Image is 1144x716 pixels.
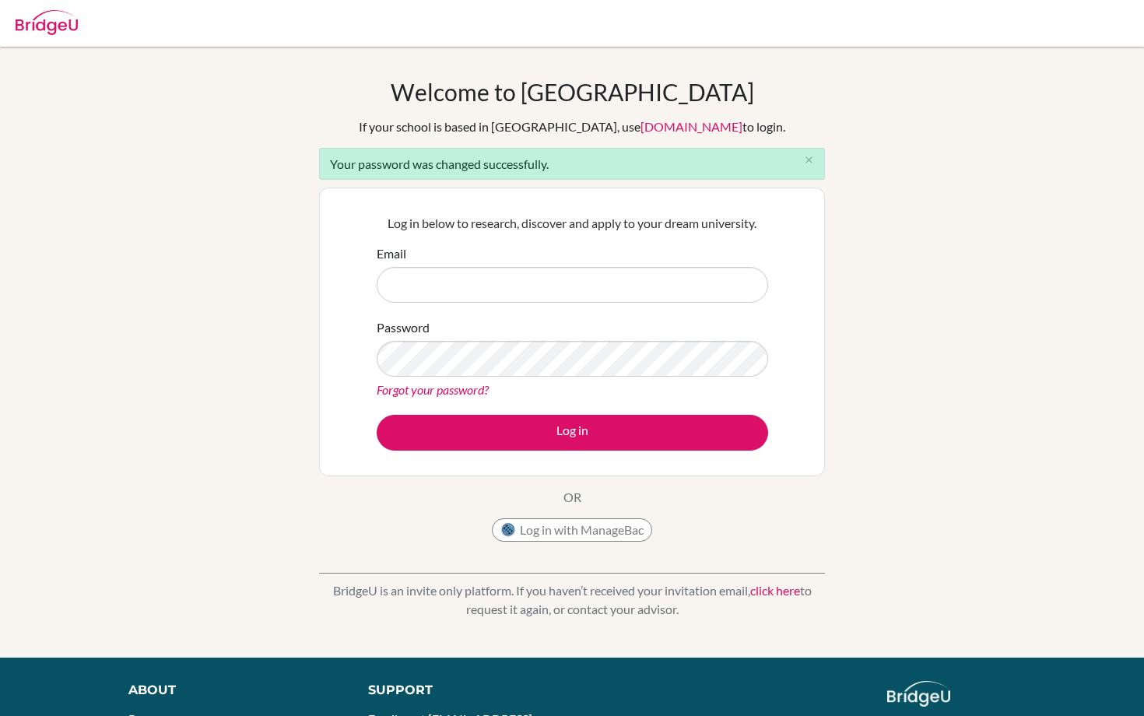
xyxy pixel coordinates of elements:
[640,119,742,134] a: [DOMAIN_NAME]
[887,681,950,707] img: logo_white@2x-f4f0deed5e89b7ecb1c2cc34c3e3d731f90f0f143d5ea2071677605dd97b5244.png
[377,318,430,337] label: Password
[377,415,768,451] button: Log in
[368,681,556,700] div: Support
[563,488,581,507] p: OR
[750,583,800,598] a: click here
[319,148,825,180] div: Your password was changed successfully.
[128,681,333,700] div: About
[377,382,489,397] a: Forgot your password?
[16,10,78,35] img: Bridge-U
[319,581,825,619] p: BridgeU is an invite only platform. If you haven’t received your invitation email, to request it ...
[492,518,652,542] button: Log in with ManageBac
[391,78,754,106] h1: Welcome to [GEOGRAPHIC_DATA]
[377,244,406,263] label: Email
[359,118,785,136] div: If your school is based in [GEOGRAPHIC_DATA], use to login.
[793,149,824,172] button: Close
[377,214,768,233] p: Log in below to research, discover and apply to your dream university.
[803,154,815,166] i: close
